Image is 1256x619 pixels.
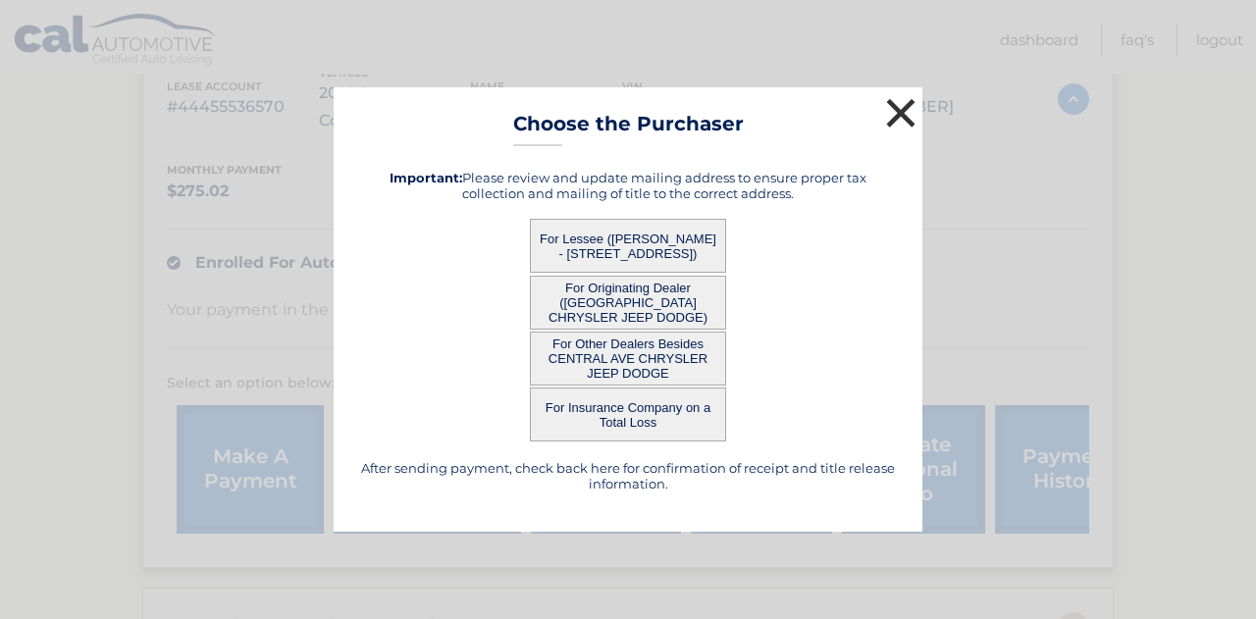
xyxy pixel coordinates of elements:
button: For Other Dealers Besides CENTRAL AVE CHRYSLER JEEP DODGE [530,332,726,386]
button: × [881,93,920,132]
h5: After sending payment, check back here for confirmation of receipt and title release information. [358,460,898,491]
button: For Insurance Company on a Total Loss [530,387,726,441]
strong: Important: [390,170,462,185]
button: For Lessee ([PERSON_NAME] - [STREET_ADDRESS]) [530,219,726,273]
button: For Originating Dealer ([GEOGRAPHIC_DATA] CHRYSLER JEEP DODGE) [530,276,726,330]
h5: Please review and update mailing address to ensure proper tax collection and mailing of title to ... [358,170,898,201]
h3: Choose the Purchaser [513,112,744,146]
